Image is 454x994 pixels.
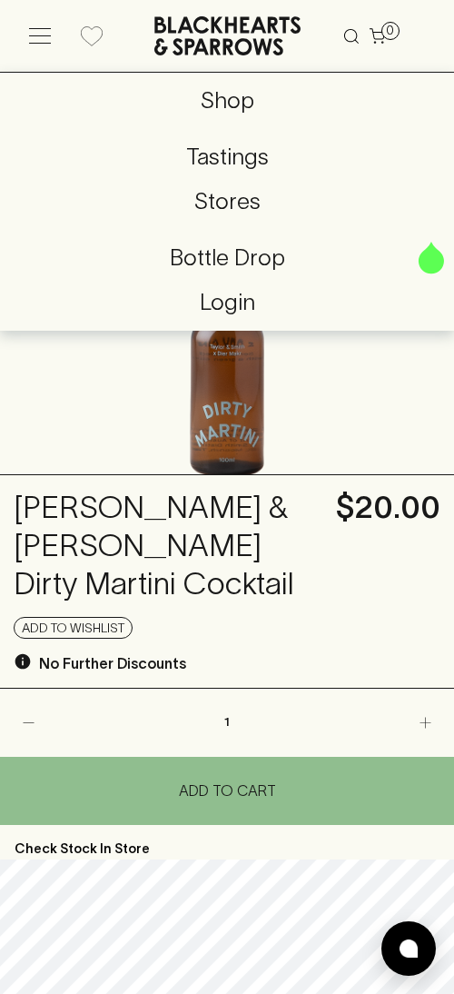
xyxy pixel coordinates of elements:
h4: $20.00 [336,489,440,527]
h4: [PERSON_NAME] & [PERSON_NAME] Dirty Martini Cocktail [14,489,322,603]
p: 1 [221,689,233,757]
p: Login [200,285,255,320]
p: Shop [15,84,439,118]
p: 0 [386,22,394,40]
p: No Further Discounts [39,652,186,674]
p: Tastings [186,140,269,174]
p: Bottle Drop [36,241,418,275]
p: ADD TO CART [179,780,276,801]
img: bubble-icon [400,939,418,958]
p: Stores [194,184,261,219]
button: Add to wishlist [14,617,133,639]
